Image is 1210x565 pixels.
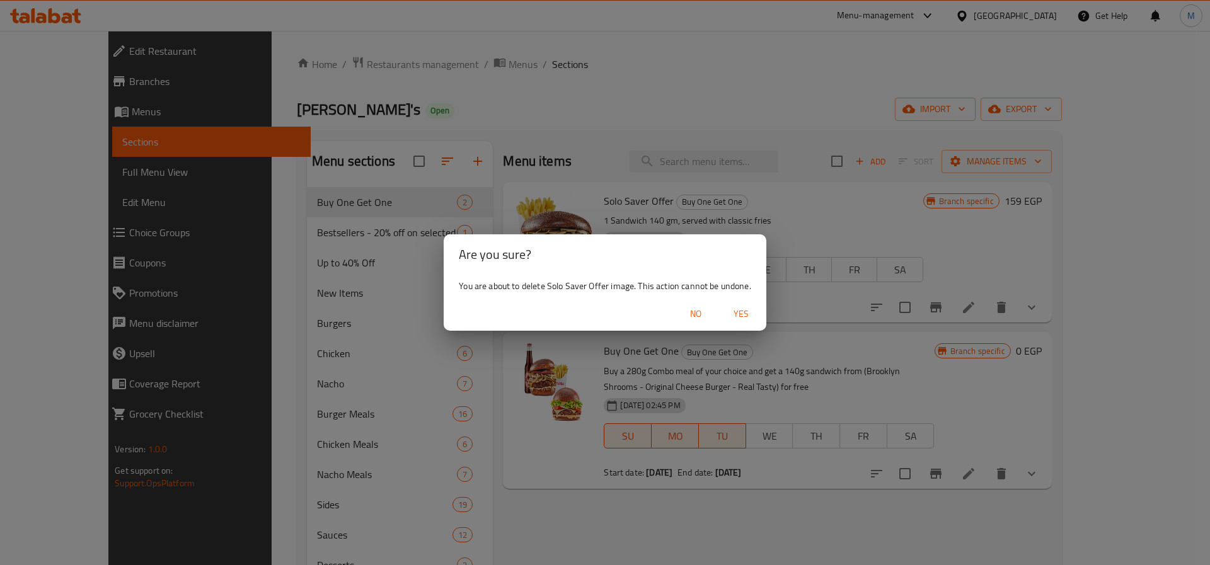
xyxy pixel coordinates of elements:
div: You are about to delete Solo Saver Offer image. This action cannot be undone. [444,275,766,297]
button: No [676,302,716,326]
button: Yes [721,302,761,326]
span: No [681,306,711,322]
h2: Are you sure? [459,244,751,265]
span: Yes [726,306,756,322]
